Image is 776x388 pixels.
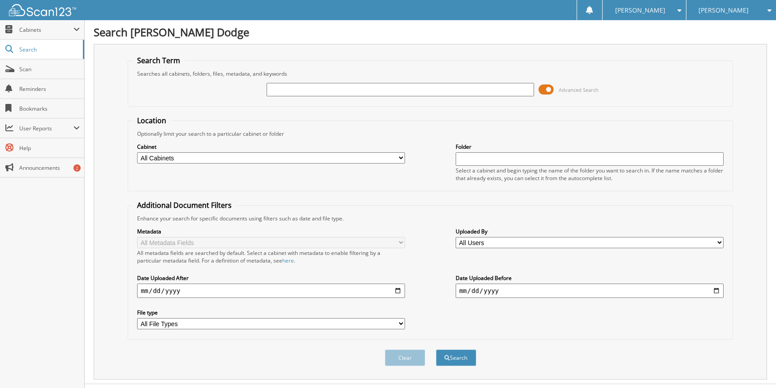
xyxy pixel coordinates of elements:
label: File type [137,309,405,316]
div: Enhance your search for specific documents using filters such as date and file type. [133,215,728,222]
span: [PERSON_NAME] [615,8,665,13]
legend: Location [133,116,171,125]
label: Date Uploaded After [137,274,405,282]
div: Optionally limit your search to a particular cabinet or folder [133,130,728,138]
label: Metadata [137,228,405,235]
legend: Search Term [133,56,185,65]
span: Reminders [19,85,80,93]
label: Uploaded By [456,228,724,235]
div: Select a cabinet and begin typing the name of the folder you want to search in. If the name match... [456,167,724,182]
legend: Additional Document Filters [133,200,236,210]
label: Date Uploaded Before [456,274,724,282]
div: Searches all cabinets, folders, files, metadata, and keywords [133,70,728,78]
span: Scan [19,65,80,73]
input: start [137,284,405,298]
span: [PERSON_NAME] [698,8,749,13]
button: Clear [385,349,425,366]
span: User Reports [19,125,73,132]
span: Help [19,144,80,152]
img: scan123-logo-white.svg [9,4,76,16]
span: Search [19,46,78,53]
label: Folder [456,143,724,151]
div: 2 [73,164,81,172]
h1: Search [PERSON_NAME] Dodge [94,25,767,39]
a: here [282,257,294,264]
input: end [456,284,724,298]
span: Cabinets [19,26,73,34]
span: Advanced Search [559,86,599,93]
div: All metadata fields are searched by default. Select a cabinet with metadata to enable filtering b... [137,249,405,264]
button: Search [436,349,476,366]
span: Bookmarks [19,105,80,112]
label: Cabinet [137,143,405,151]
span: Announcements [19,164,80,172]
